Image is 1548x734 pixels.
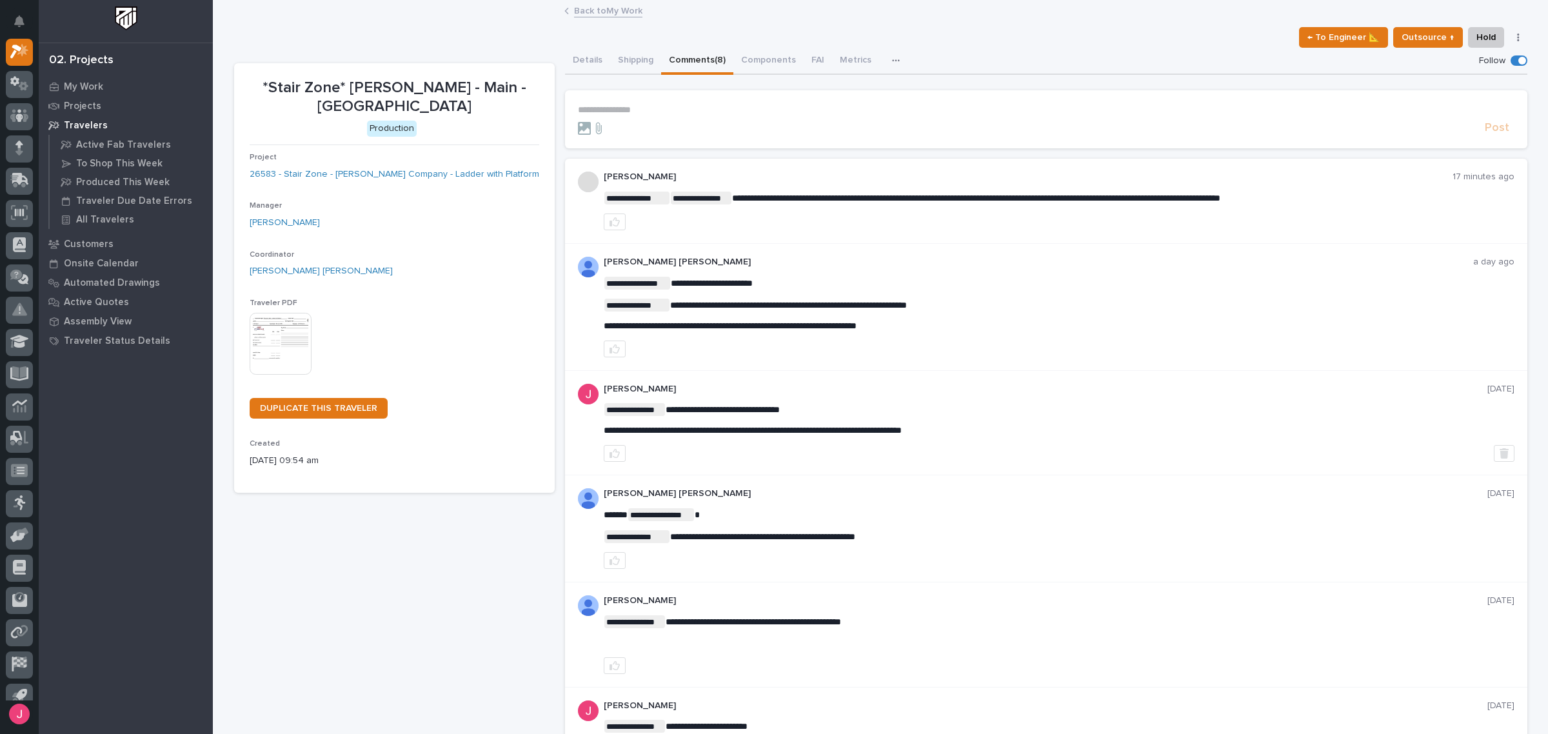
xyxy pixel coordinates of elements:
a: Automated Drawings [39,273,213,292]
span: Created [250,440,280,448]
button: like this post [604,657,626,674]
span: Coordinator [250,251,294,259]
button: Details [565,48,610,75]
a: Onsite Calendar [39,253,213,273]
p: Onsite Calendar [64,258,139,270]
a: All Travelers [50,210,213,228]
a: Projects [39,96,213,115]
p: To Shop This Week [76,158,163,170]
span: Traveler PDF [250,299,297,307]
span: Manager [250,202,282,210]
a: Traveler Due Date Errors [50,192,213,210]
img: ACg8ocI-SXp0KwvcdjE4ZoRMyLsZRSgZqnEZt9q_hAaElEsh-D-asw=s96-c [578,700,599,721]
button: Metrics [832,48,879,75]
a: My Work [39,77,213,96]
p: 17 minutes ago [1453,172,1514,183]
p: [DATE] [1487,700,1514,711]
a: [PERSON_NAME] [250,216,320,230]
a: Customers [39,234,213,253]
a: Assembly View [39,312,213,331]
p: [DATE] [1487,595,1514,606]
p: [PERSON_NAME] [604,172,1453,183]
button: Comments (8) [661,48,733,75]
button: Outsource ↑ [1393,27,1463,48]
a: To Shop This Week [50,154,213,172]
a: 26583 - Stair Zone - [PERSON_NAME] Company - Ladder with Platform [250,168,539,181]
p: a day ago [1473,257,1514,268]
a: [PERSON_NAME] [PERSON_NAME] [250,264,393,278]
span: ← To Engineer 📐 [1307,30,1380,45]
p: [DATE] 09:54 am [250,454,539,468]
p: [PERSON_NAME] [604,700,1487,711]
div: 02. Projects [49,54,114,68]
span: Project [250,154,277,161]
p: Follow [1479,55,1505,66]
img: AD_cMMRcK_lR-hunIWE1GUPcUjzJ19X9Uk7D-9skk6qMORDJB_ZroAFOMmnE07bDdh4EHUMJPuIZ72TfOWJm2e1TqCAEecOOP... [578,488,599,509]
button: Delete post [1494,445,1514,462]
p: Automated Drawings [64,277,160,289]
div: Notifications [16,15,33,36]
a: Active Fab Travelers [50,135,213,154]
button: like this post [604,552,626,569]
p: [PERSON_NAME] [604,384,1487,395]
p: Active Quotes [64,297,129,308]
p: Traveler Status Details [64,335,170,347]
button: like this post [604,213,626,230]
span: Post [1485,121,1509,135]
p: Customers [64,239,114,250]
a: Traveler Status Details [39,331,213,350]
button: Components [733,48,804,75]
p: Projects [64,101,101,112]
span: DUPLICATE THIS TRAVELER [260,404,377,413]
p: Produced This Week [76,177,170,188]
a: Active Quotes [39,292,213,312]
a: Back toMy Work [574,3,642,17]
button: like this post [604,445,626,462]
p: [PERSON_NAME] [PERSON_NAME] [604,488,1487,499]
button: users-avatar [6,700,33,728]
span: Hold [1476,30,1496,45]
button: like this post [604,341,626,357]
p: Traveler Due Date Errors [76,195,192,207]
a: Travelers [39,115,213,135]
p: All Travelers [76,214,134,226]
img: Workspace Logo [114,6,138,30]
button: Notifications [6,8,33,35]
p: *Stair Zone* [PERSON_NAME] - Main - [GEOGRAPHIC_DATA] [250,79,539,116]
p: My Work [64,81,103,93]
p: [DATE] [1487,488,1514,499]
button: Hold [1468,27,1504,48]
button: Shipping [610,48,661,75]
button: FAI [804,48,832,75]
span: Outsource ↑ [1402,30,1454,45]
div: Production [367,121,417,137]
button: ← To Engineer 📐 [1299,27,1388,48]
button: Post [1480,121,1514,135]
a: Produced This Week [50,173,213,191]
p: [DATE] [1487,384,1514,395]
img: ACg8ocI-SXp0KwvcdjE4ZoRMyLsZRSgZqnEZt9q_hAaElEsh-D-asw=s96-c [578,384,599,404]
p: Assembly View [64,316,132,328]
img: AOh14GhUnP333BqRmXh-vZ-TpYZQaFVsuOFmGre8SRZf2A=s96-c [578,595,599,616]
p: Active Fab Travelers [76,139,171,151]
img: AD_cMMRcK_lR-hunIWE1GUPcUjzJ19X9Uk7D-9skk6qMORDJB_ZroAFOMmnE07bDdh4EHUMJPuIZ72TfOWJm2e1TqCAEecOOP... [578,257,599,277]
a: DUPLICATE THIS TRAVELER [250,398,388,419]
p: [PERSON_NAME] [PERSON_NAME] [604,257,1473,268]
p: [PERSON_NAME] [604,595,1487,606]
p: Travelers [64,120,108,132]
